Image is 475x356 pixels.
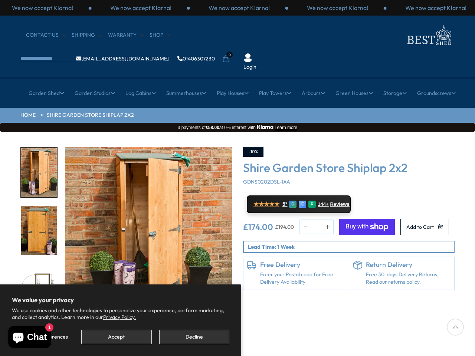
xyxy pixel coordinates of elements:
img: User Icon [243,53,252,62]
a: Shipping [72,32,102,39]
img: 2x2GardenStore_2_a3e1b889-cf76-439e-a0d3-f3cca14545b6_200x200.jpg [21,206,57,255]
div: 2 / 3 [92,4,190,12]
h2: We value your privacy [12,296,229,304]
a: 0 [222,55,230,63]
div: 1 / 11 [65,147,232,330]
p: Lead Time: 1 Week [248,243,454,251]
a: Shire Garden Store Shiplap 2x2 [47,112,134,119]
a: Warranty [108,32,144,39]
span: Add to Cart [406,224,434,230]
img: Shire Garden Store Shiplap 2x2 - Best Shed [65,147,232,314]
p: Free 30-days Delivery Returns, Read our returns policy. [366,271,451,286]
a: Green Houses [335,84,373,102]
a: Shop [150,32,171,39]
a: Play Towers [259,84,291,102]
img: GardenStore2x2A5944InternalsmmFloorplan_7f27cfaf-c7e1-442a-9a8f-de2cd8a19300_200x200.jpg [21,264,57,313]
p: We now accept Klarna! [110,4,171,12]
a: Garden Studios [75,84,115,102]
a: Login [243,63,256,71]
img: logo [403,23,455,47]
div: -10% [243,147,263,157]
button: Add to Cart [400,219,449,235]
a: CONTACT US [26,32,66,39]
p: We now accept Klarna! [405,4,466,12]
span: 144+ [318,201,328,207]
p: We now accept Klarna! [209,4,270,12]
div: R [308,201,316,208]
div: E [299,201,306,208]
a: Log Cabins [125,84,156,102]
img: 2x2GardenStore_7ca1df9c-93b9-4cd5-adca-0d83858bc3c2_200x200.jpg [21,148,57,197]
button: Decline [159,330,229,344]
a: [EMAIL_ADDRESS][DOMAIN_NAME] [76,56,169,61]
a: Arbours [302,84,325,102]
p: We use cookies and other technologies to personalize your experience, perform marketing, and coll... [12,307,229,320]
div: 3 / 3 [190,4,288,12]
a: ★★★★★ 5* G E R 144+ Reviews [247,195,351,213]
a: Summerhouses [166,84,206,102]
p: We now accept Klarna! [307,4,368,12]
span: Reviews [330,201,350,207]
a: Enter your Postal code for Free Delivery Availability [260,271,345,286]
a: Storage [383,84,407,102]
div: G [289,201,297,208]
span: 0 [226,52,233,58]
a: HOME [20,112,36,119]
ins: £174.00 [243,223,273,231]
div: 2 / 11 [20,205,58,256]
h3: Shire Garden Store Shiplap 2x2 [243,161,455,175]
a: Play Houses [217,84,249,102]
inbox-online-store-chat: Shopify online store chat [6,326,53,350]
div: 1 / 11 [20,147,58,198]
button: Accept [81,330,151,344]
a: Groundscrews [417,84,456,102]
h6: Free Delivery [260,261,345,269]
div: 1 / 3 [288,4,387,12]
a: 01406307230 [177,56,215,61]
div: 3 / 11 [20,263,58,314]
del: £194.00 [275,224,294,230]
a: Garden Shed [29,84,64,102]
a: Privacy Policy. [103,314,136,320]
h6: Return Delivery [366,261,451,269]
span: ★★★★★ [253,201,279,208]
p: We now accept Klarna! [12,4,73,12]
span: GDNS0202DSL-1AA [243,178,290,185]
